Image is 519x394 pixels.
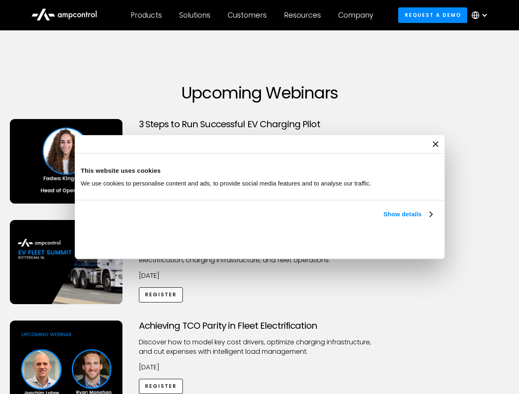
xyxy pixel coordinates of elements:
[139,119,381,130] h3: 3 Steps to Run Successful EV Charging Pilot
[228,11,267,20] div: Customers
[10,83,510,103] h1: Upcoming Webinars
[284,11,321,20] div: Resources
[139,271,381,280] p: [DATE]
[139,287,183,302] a: Register
[383,209,432,219] a: Show details
[131,11,162,20] div: Products
[179,11,210,20] div: Solutions
[338,11,373,20] div: Company
[139,338,381,356] p: Discover how to model key cost drivers, optimize charging infrastructure, and cut expenses with i...
[139,363,381,372] p: [DATE]
[139,321,381,331] h3: Achieving TCO Parity in Fleet Electrification
[317,229,435,252] button: Okay
[81,166,438,176] div: This website uses cookies
[398,7,467,23] a: Request a demo
[81,180,371,187] span: We use cookies to personalise content and ads, to provide social media features and to analyse ou...
[139,379,183,394] a: Register
[433,141,438,147] button: Close banner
